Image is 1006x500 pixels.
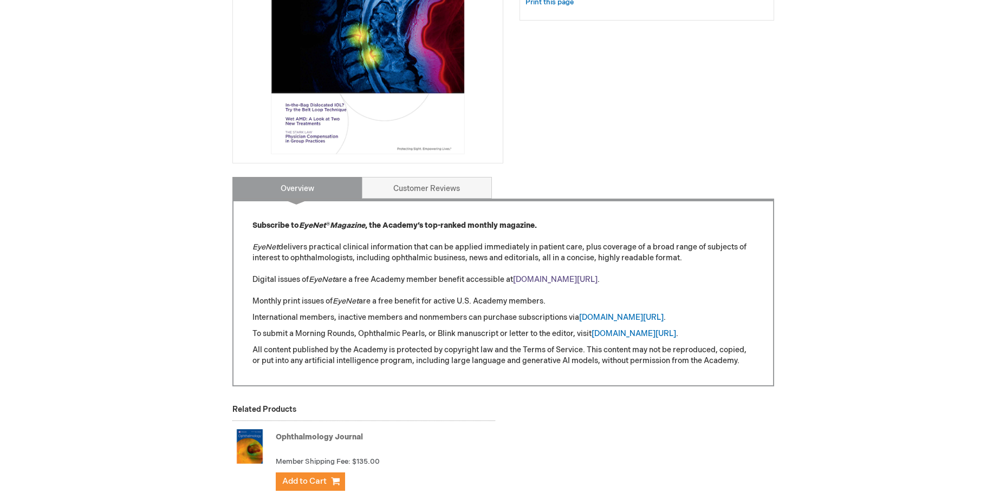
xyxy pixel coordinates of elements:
[579,313,664,322] a: [DOMAIN_NAME][URL]
[232,425,267,468] img: Ophthalmology Journal
[362,177,492,199] a: Customer Reviews
[252,242,278,252] em: EyeNet
[252,221,537,230] strong: Subscribe to ® , the Academy’s top-ranked monthly magazine.
[232,177,362,199] a: Overview
[299,221,326,230] em: EyeNet
[232,405,296,414] strong: Related Products
[252,312,754,323] p: International members, inactive members and nonmembers can purchase subscriptions via .
[330,221,365,230] em: Magazine
[252,345,754,366] p: All content published by the Academy is protected by copyright law and the Terms of Service. This...
[276,457,351,467] strong: Member Shipping Fee:
[592,329,676,338] a: [DOMAIN_NAME][URL]
[513,275,598,284] a: [DOMAIN_NAME][URL]
[309,275,335,284] em: EyeNet
[333,297,359,306] em: EyeNet
[276,472,345,491] button: Add to Cart
[252,220,754,307] p: delivers practical clinical information that can be applied immediately in patient care, plus cov...
[352,457,380,467] span: $135.00
[252,328,754,339] p: To submit a Morning Rounds, Ophthalmic Pearls, or Blink manuscript or letter to the editor, visit .
[282,476,327,486] span: Add to Cart
[276,432,363,442] a: Ophthalmology Journal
